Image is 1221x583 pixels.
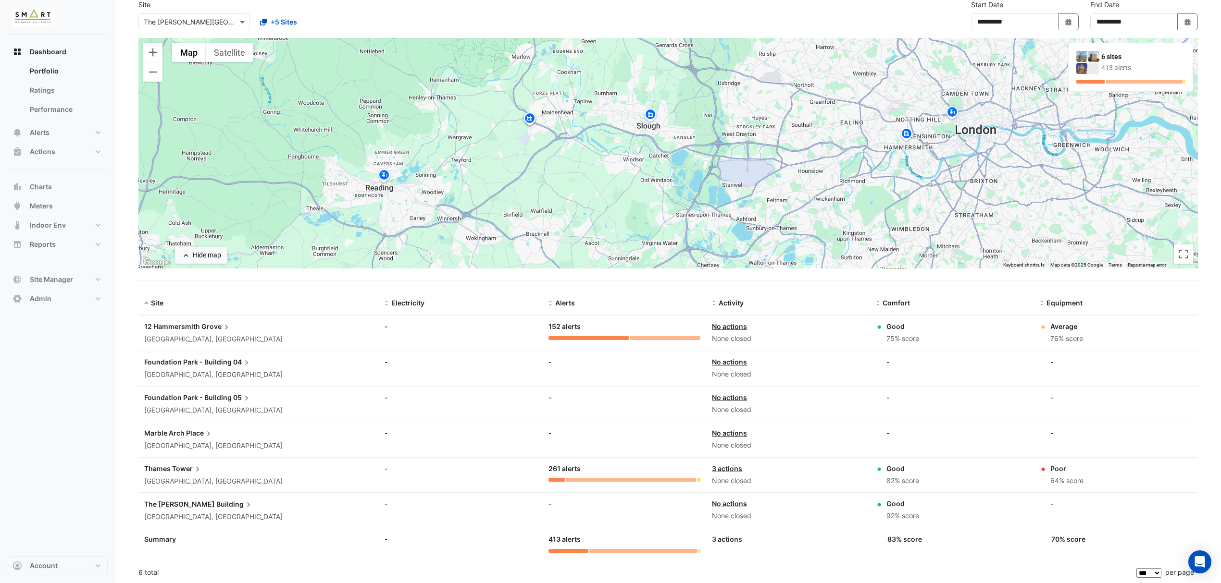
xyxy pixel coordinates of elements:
[30,294,51,304] span: Admin
[385,534,537,544] div: -
[12,294,22,304] app-icon: Admin
[206,43,253,62] button: Show satellite imagery
[143,62,162,82] button: Zoom out
[144,393,232,401] span: Foundation Park - Building
[12,182,22,192] app-icon: Charts
[8,556,108,575] button: Account
[144,429,185,437] span: Marble Arch
[1101,63,1185,73] div: 413 alerts
[548,392,701,402] div: -
[945,105,960,122] img: site-pin.svg
[1050,333,1083,344] div: 76% score
[712,464,742,473] a: 3 actions
[548,498,701,509] div: -
[12,147,22,157] app-icon: Actions
[201,321,231,332] span: Grove
[144,322,200,330] span: 12 Hammersmith
[1050,357,1054,367] div: -
[712,475,864,486] div: None closed
[271,17,297,27] span: +5 Sites
[12,220,22,230] app-icon: Indoor Env
[1003,262,1045,268] button: Keyboard shortcuts
[1109,262,1122,267] a: Terms (opens in new tab)
[1128,262,1166,267] a: Report a map error
[712,322,747,330] a: No actions
[712,534,864,544] div: 3 actions
[712,369,864,380] div: None closed
[886,498,919,509] div: Good
[144,500,215,508] span: The [PERSON_NAME]
[254,13,303,30] button: +5 Sites
[1050,321,1083,331] div: Average
[376,168,392,185] img: site-pin.svg
[12,201,22,211] app-icon: Meters
[30,128,50,137] span: Alerts
[1050,498,1054,509] div: -
[141,256,173,268] a: Open this area in Google Maps (opens a new window)
[144,464,171,473] span: Thames
[1165,568,1194,576] span: per page
[30,147,55,157] span: Actions
[1076,63,1087,74] img: The Porter Building
[385,428,537,438] div: -
[1050,463,1084,474] div: Poor
[30,47,66,57] span: Dashboard
[899,127,914,144] img: site-pin.svg
[22,81,108,100] a: Ratings
[12,240,22,249] app-icon: Reports
[548,534,701,545] div: 413 alerts
[8,61,108,123] div: Dashboard
[712,499,747,508] a: No actions
[141,256,173,268] img: Google
[8,42,108,61] button: Dashboard
[22,61,108,81] a: Portfolio
[151,299,163,307] span: Site
[8,270,108,289] button: Site Manager
[886,392,890,402] div: -
[1184,18,1192,26] fa-icon: Select Date
[712,440,864,451] div: None closed
[1050,392,1054,402] div: -
[883,299,910,307] span: Comfort
[1076,51,1087,62] img: 12 Hammersmith Grove
[8,235,108,254] button: Reports
[172,463,202,474] span: Tower
[1101,52,1185,62] div: 6 sites
[144,476,373,487] div: [GEOGRAPHIC_DATA], [GEOGRAPHIC_DATA]
[712,358,747,366] a: No actions
[8,216,108,235] button: Indoor Env
[886,333,919,344] div: 75% score
[233,392,251,403] span: 05
[30,220,66,230] span: Indoor Env
[886,321,919,331] div: Good
[385,321,537,331] div: -
[548,463,701,474] div: 261 alerts
[712,333,864,344] div: None closed
[712,510,864,522] div: None closed
[12,128,22,137] app-icon: Alerts
[1050,428,1054,438] div: -
[144,369,373,380] div: [GEOGRAPHIC_DATA], [GEOGRAPHIC_DATA]
[887,534,922,544] div: 83% score
[643,108,658,124] img: site-pin.svg
[712,429,747,437] a: No actions
[548,321,701,332] div: 152 alerts
[12,8,55,27] img: Company Logo
[193,250,221,260] div: Hide map
[144,358,232,366] span: Foundation Park - Building
[1174,244,1193,264] button: Toggle fullscreen view
[385,463,537,474] div: -
[385,357,537,367] div: -
[8,177,108,196] button: Charts
[30,201,53,211] span: Meters
[30,561,58,571] span: Account
[216,498,253,509] span: Building
[555,299,575,307] span: Alerts
[8,289,108,308] button: Admin
[8,142,108,161] button: Actions
[30,275,73,284] span: Site Manager
[548,428,701,438] div: -
[1050,262,1103,267] span: Map data ©2025 Google
[144,511,373,522] div: [GEOGRAPHIC_DATA], [GEOGRAPHIC_DATA]
[385,498,537,509] div: -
